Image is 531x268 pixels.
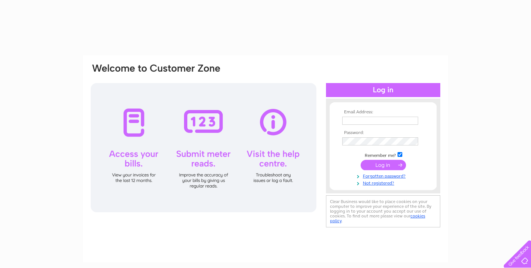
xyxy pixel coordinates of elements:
td: Remember me? [340,151,426,158]
th: Password: [340,130,426,135]
th: Email Address: [340,110,426,115]
input: Submit [361,160,406,170]
a: Forgotten password? [342,172,426,179]
a: cookies policy [330,213,425,223]
div: Clear Business would like to place cookies on your computer to improve your experience of the sit... [326,195,440,227]
a: Not registered? [342,179,426,186]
